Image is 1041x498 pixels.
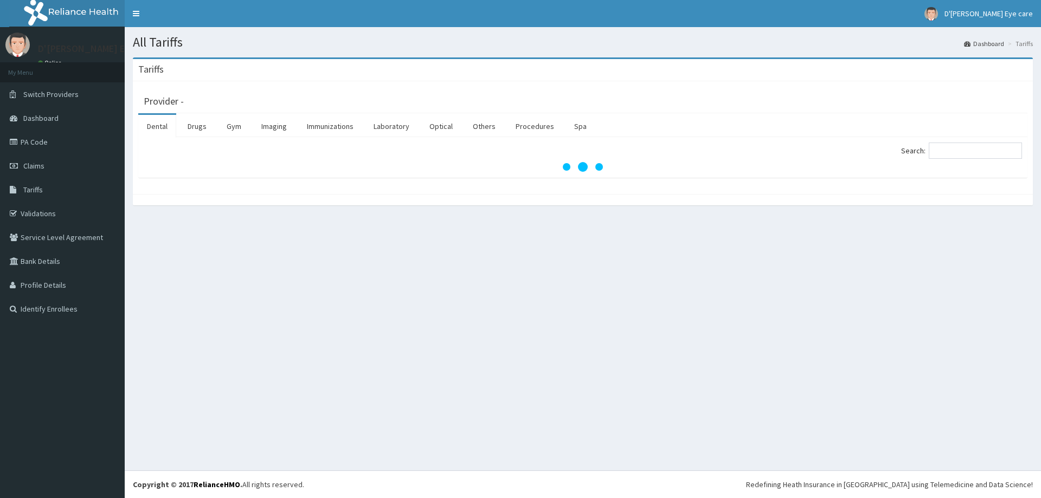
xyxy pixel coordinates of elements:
[561,145,605,189] svg: audio-loading
[5,33,30,57] img: User Image
[133,35,1033,49] h1: All Tariffs
[365,115,418,138] a: Laboratory
[125,470,1041,498] footer: All rights reserved.
[179,115,215,138] a: Drugs
[924,7,938,21] img: User Image
[929,143,1022,159] input: Search:
[1005,39,1033,48] li: Tariffs
[566,115,595,138] a: Spa
[194,480,240,489] a: RelianceHMO
[464,115,504,138] a: Others
[901,143,1022,159] label: Search:
[421,115,461,138] a: Optical
[23,89,79,99] span: Switch Providers
[133,480,242,489] strong: Copyright © 2017 .
[23,113,59,123] span: Dashboard
[144,96,184,106] h3: Provider -
[746,479,1033,490] div: Redefining Heath Insurance in [GEOGRAPHIC_DATA] using Telemedicine and Data Science!
[298,115,362,138] a: Immunizations
[253,115,295,138] a: Imaging
[138,115,176,138] a: Dental
[23,185,43,195] span: Tariffs
[964,39,1004,48] a: Dashboard
[23,161,44,171] span: Claims
[944,9,1033,18] span: D'[PERSON_NAME] Eye care
[38,44,156,54] p: D'[PERSON_NAME] Eye care
[138,64,164,74] h3: Tariffs
[507,115,563,138] a: Procedures
[218,115,250,138] a: Gym
[38,59,64,67] a: Online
